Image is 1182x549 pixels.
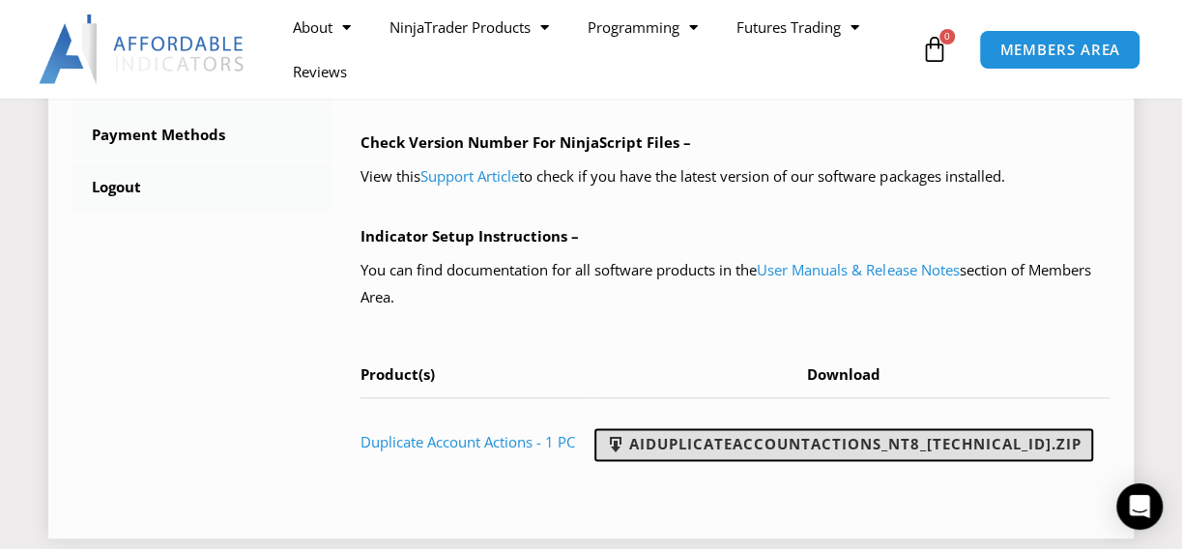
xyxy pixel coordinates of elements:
a: NinjaTrader Products [370,5,568,49]
p: You can find documentation for all software products in the section of Members Area. [360,257,1110,311]
b: Indicator Setup Instructions – [360,226,579,246]
a: Programming [568,5,717,49]
nav: Menu [274,5,916,94]
span: 0 [939,29,955,44]
span: MEMBERS AREA [999,43,1120,57]
p: View this to check if you have the latest version of our software packages installed. [360,163,1110,190]
a: Logout [72,162,332,213]
span: Download [807,364,880,384]
a: About [274,5,370,49]
a: Support Article [420,166,519,186]
a: AIDuplicateAccountActions_NT8_[TECHNICAL_ID].zip [594,428,1093,461]
a: 0 [892,21,977,77]
img: LogoAI | Affordable Indicators – NinjaTrader [39,14,246,84]
b: Check Version Number For NinjaScript Files – [360,132,691,152]
a: Payment Methods [72,110,332,160]
a: Reviews [274,49,366,94]
a: MEMBERS AREA [979,30,1140,70]
a: Duplicate Account Actions - 1 PC [360,432,575,451]
div: Open Intercom Messenger [1116,483,1163,530]
a: User Manuals & Release Notes [757,260,959,279]
span: Product(s) [360,364,435,384]
a: Futures Trading [717,5,879,49]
